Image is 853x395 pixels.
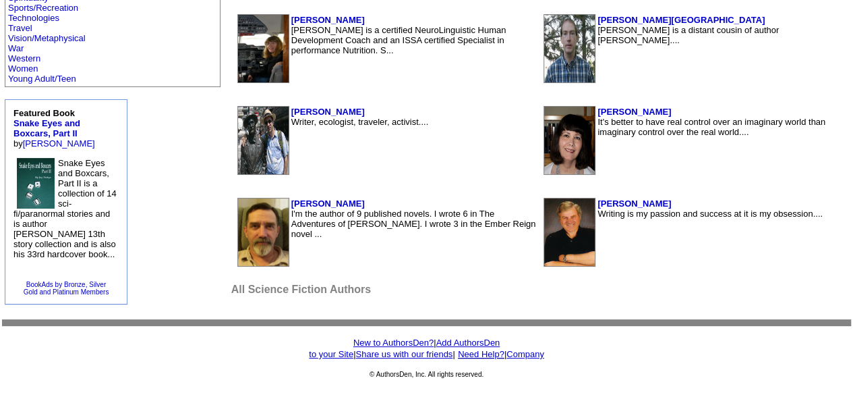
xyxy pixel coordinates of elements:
[353,338,434,348] a: New to AuthorsDen?
[13,158,117,259] font: Snake Eyes and Boxcars, Part II is a collection of 14 sci-fi/paranormal stories and is author [PE...
[17,158,55,209] img: 35168.jpg
[8,13,59,23] a: Technologies
[23,138,95,149] a: [PERSON_NAME]
[544,15,595,82] img: 226715.jpg
[238,199,289,266] img: 16562.JPG
[238,107,289,174] img: 182516.jpg
[238,15,289,82] img: 27589.jpg
[291,117,429,127] font: Writer, ecologist, traveler, activist....
[597,117,825,137] font: It's better to have real control over an imaginary world than imaginary control over the real wor...
[13,108,95,149] font: by
[353,338,436,348] font: |
[8,43,24,53] a: War
[370,371,483,378] font: © AuthorsDen, Inc. All rights reserved.
[8,33,86,43] a: Vision/Metaphysical
[309,336,500,359] a: Add AuthorsDento your Site
[231,282,371,296] a: All Science Fiction Authors
[504,349,544,359] font: |
[8,63,38,74] a: Women
[231,284,371,295] font: All Science Fiction Authors
[506,349,544,359] a: Company
[597,209,823,219] font: Writing is my passion and success at it is my obsession....
[291,25,506,55] font: [PERSON_NAME] is a certified NeuroLinguistic Human Development Coach and an ISSA certified Specia...
[355,348,452,359] a: Share us with our friends
[355,349,452,359] font: Share us with our friends
[544,199,595,266] img: 610.jpg
[8,74,76,84] a: Young Adult/Teen
[8,53,40,63] a: Western
[24,281,109,296] a: BookAds by Bronze, SilverGold and Platinum Members
[291,15,365,25] a: [PERSON_NAME]
[13,108,80,138] b: Featured Book
[291,199,365,209] a: [PERSON_NAME]
[291,107,365,117] a: [PERSON_NAME]
[452,349,454,359] font: |
[13,118,80,138] a: Snake Eyes and Boxcars, Part II
[597,25,779,45] font: [PERSON_NAME] is a distant cousin of author [PERSON_NAME]....
[353,349,355,359] font: |
[458,349,504,359] a: Need Help?
[291,209,536,239] font: I'm the author of 9 published novels. I wrote 6 in The Adventures of [PERSON_NAME]. I wrote 3 in ...
[544,107,595,174] img: 16813.jpg
[597,15,765,25] a: [PERSON_NAME][GEOGRAPHIC_DATA]
[8,23,32,33] a: Travel
[597,199,671,209] a: [PERSON_NAME]
[8,3,78,13] a: Sports/Recreation
[597,107,671,117] a: [PERSON_NAME]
